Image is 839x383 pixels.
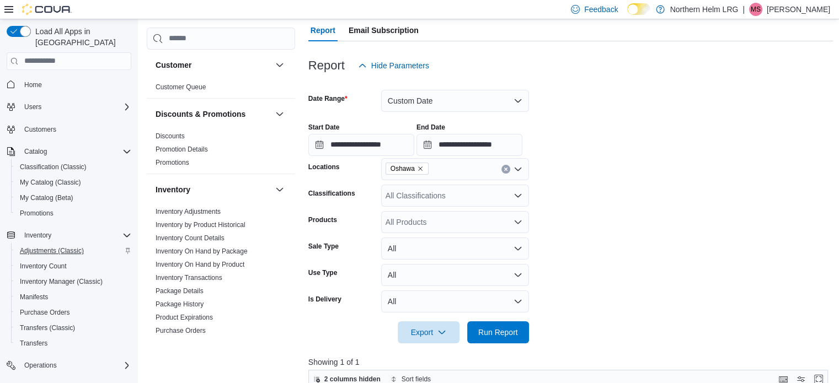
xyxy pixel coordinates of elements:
h3: Inventory [156,184,190,195]
a: My Catalog (Beta) [15,191,78,204]
span: Home [20,78,131,91]
span: Adjustments (Classic) [15,244,131,257]
span: Inventory On Hand by Package [156,247,248,256]
button: Customer [273,58,286,72]
h3: Customer [156,60,191,71]
span: MS [751,3,761,16]
button: Discounts & Promotions [273,107,286,121]
span: Oshawa [391,163,415,174]
a: Customer Queue [156,83,206,91]
span: Inventory Count [15,260,131,273]
span: Discounts [156,132,185,141]
div: Inventory [147,205,295,368]
button: Open list of options [514,218,522,226]
span: Classification (Classic) [20,163,87,171]
a: Product Expirations [156,314,213,321]
a: Classification (Classic) [15,160,91,174]
span: Operations [24,361,57,370]
button: Inventory [156,184,271,195]
span: Manifests [20,293,48,301]
input: Dark Mode [627,3,650,15]
button: Promotions [11,206,136,221]
span: Product Expirations [156,313,213,322]
button: All [381,264,529,286]
label: End Date [416,123,445,132]
a: Purchase Orders [156,327,206,335]
a: Manifests [15,290,52,304]
button: Clear input [501,165,510,174]
span: My Catalog (Beta) [15,191,131,204]
span: Load All Apps in [GEOGRAPHIC_DATA] [31,26,131,48]
a: Purchase Orders [15,306,74,319]
button: Transfers [11,336,136,351]
a: Adjustments (Classic) [15,244,88,257]
span: Report [311,19,335,41]
button: Home [2,77,136,93]
span: Classification (Classic) [15,160,131,174]
span: Promotion Details [156,145,208,154]
button: Inventory [2,228,136,243]
a: Inventory Count [15,260,71,273]
span: Package Details [156,287,204,295]
button: My Catalog (Beta) [11,190,136,206]
input: Press the down key to open a popover containing a calendar. [308,134,414,156]
p: | [742,3,745,16]
span: Email Subscription [349,19,419,41]
button: Classification (Classic) [11,159,136,175]
a: Package History [156,300,204,308]
button: All [381,290,529,312]
div: Customer [147,80,295,98]
span: Operations [20,359,131,372]
span: Inventory Manager (Classic) [15,275,131,288]
a: Transfers [15,337,52,350]
button: Adjustments (Classic) [11,243,136,258]
span: Inventory Transactions [156,273,222,282]
span: Promotions [20,209,54,218]
span: Purchase Orders [15,306,131,319]
span: Adjustments (Classic) [20,246,84,255]
button: Export [398,321,459,343]
span: Export [404,321,453,343]
label: Use Type [308,268,337,277]
span: Transfers (Classic) [20,323,75,332]
a: Transfers (Classic) [15,321,79,335]
button: Users [20,100,46,114]
span: Manifests [15,290,131,304]
a: Home [20,78,46,91]
span: Inventory [20,229,131,242]
div: Monica Spina [749,3,762,16]
button: Catalog [20,145,51,158]
a: Promotions [15,207,58,220]
button: Transfers (Classic) [11,320,136,336]
a: Package Details [156,287,204,295]
button: Purchase Orders [11,305,136,320]
span: Inventory Adjustments [156,207,221,216]
p: Showing 1 of 1 [308,357,833,368]
button: Run Report [467,321,529,343]
button: Hide Parameters [354,55,434,77]
button: Inventory [20,229,56,242]
span: Inventory Count [20,262,67,271]
span: Inventory by Product Historical [156,220,245,229]
button: All [381,238,529,260]
button: Users [2,99,136,115]
span: Promotions [15,207,131,220]
a: Inventory Manager (Classic) [15,275,107,288]
span: Transfers (Classic) [15,321,131,335]
span: Customers [24,125,56,134]
span: Customer Queue [156,83,206,91]
span: Transfers [15,337,131,350]
input: Press the down key to open a popover containing a calendar. [416,134,522,156]
span: My Catalog (Classic) [20,178,81,187]
span: Inventory Count Details [156,234,225,242]
span: Package History [156,300,204,309]
button: Catalog [2,144,136,159]
span: Home [24,80,42,89]
button: Inventory Count [11,258,136,274]
span: My Catalog (Beta) [20,193,73,202]
span: Inventory Manager (Classic) [20,277,103,286]
button: Remove Oshawa from selection in this group [417,165,424,172]
button: Inventory Manager (Classic) [11,274,136,289]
